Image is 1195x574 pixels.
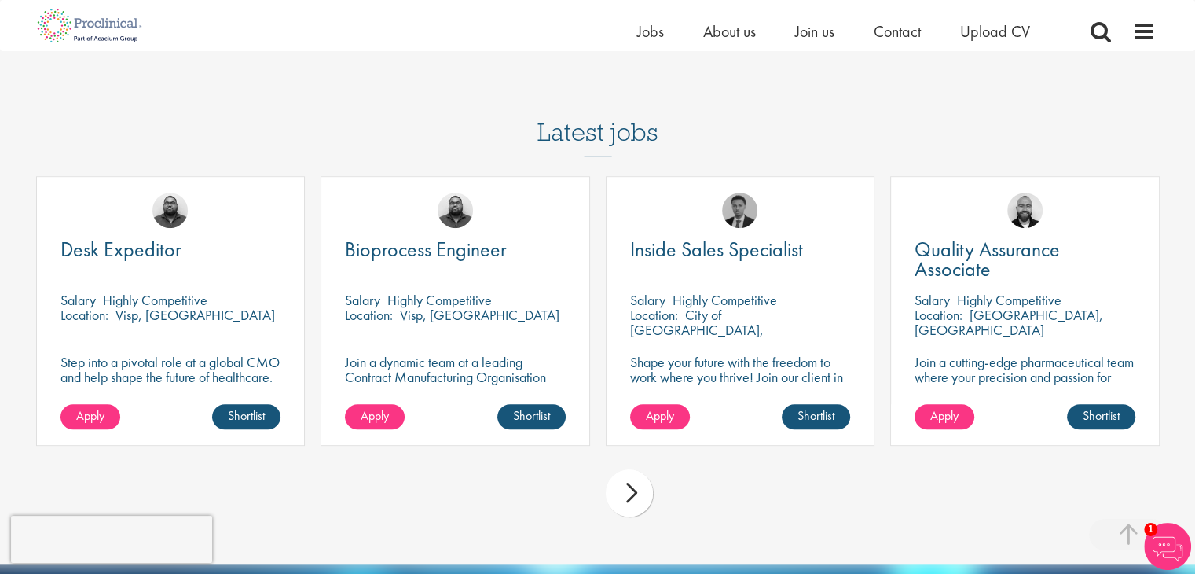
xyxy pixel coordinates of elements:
[915,306,962,324] span: Location:
[915,236,1060,282] span: Quality Assurance Associate
[345,306,393,324] span: Location:
[630,306,764,354] p: City of [GEOGRAPHIC_DATA], [GEOGRAPHIC_DATA]
[438,193,473,228] img: Ashley Bennett
[646,407,674,424] span: Apply
[703,21,756,42] a: About us
[387,291,492,309] p: Highly Competitive
[637,21,664,42] a: Jobs
[630,404,690,429] a: Apply
[630,355,851,414] p: Shape your future with the freedom to work where you thrive! Join our client in this fully remote...
[915,306,1103,339] p: [GEOGRAPHIC_DATA], [GEOGRAPHIC_DATA]
[152,193,188,228] img: Ashley Bennett
[915,291,950,309] span: Salary
[497,404,566,429] a: Shortlist
[60,236,181,263] span: Desk Expeditor
[400,306,559,324] p: Visp, [GEOGRAPHIC_DATA]
[60,404,120,429] a: Apply
[915,240,1135,279] a: Quality Assurance Associate
[60,291,96,309] span: Salary
[103,291,207,309] p: Highly Competitive
[345,291,380,309] span: Salary
[1144,523,1191,570] img: Chatbot
[345,404,405,429] a: Apply
[960,21,1030,42] a: Upload CV
[11,516,212,563] iframe: reCAPTCHA
[60,355,281,385] p: Step into a pivotal role at a global CMO and help shape the future of healthcare.
[874,21,921,42] a: Contact
[537,79,658,156] h3: Latest jobs
[76,407,104,424] span: Apply
[606,469,653,517] div: next
[60,240,281,259] a: Desk Expeditor
[630,240,851,259] a: Inside Sales Specialist
[1067,404,1135,429] a: Shortlist
[630,236,803,263] span: Inside Sales Specialist
[630,291,665,309] span: Salary
[630,306,678,324] span: Location:
[957,291,1061,309] p: Highly Competitive
[212,404,280,429] a: Shortlist
[795,21,834,42] a: Join us
[1007,193,1043,228] img: Jordan Kiely
[915,404,974,429] a: Apply
[115,306,275,324] p: Visp, [GEOGRAPHIC_DATA]
[1144,523,1157,536] span: 1
[60,306,108,324] span: Location:
[722,193,757,228] img: Carl Gbolade
[930,407,959,424] span: Apply
[782,404,850,429] a: Shortlist
[673,291,777,309] p: Highly Competitive
[361,407,389,424] span: Apply
[345,355,566,429] p: Join a dynamic team at a leading Contract Manufacturing Organisation (CMO) and contribute to grou...
[345,240,566,259] a: Bioprocess Engineer
[345,236,507,263] span: Bioprocess Engineer
[915,355,1135,414] p: Join a cutting-edge pharmaceutical team where your precision and passion for quality will help sh...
